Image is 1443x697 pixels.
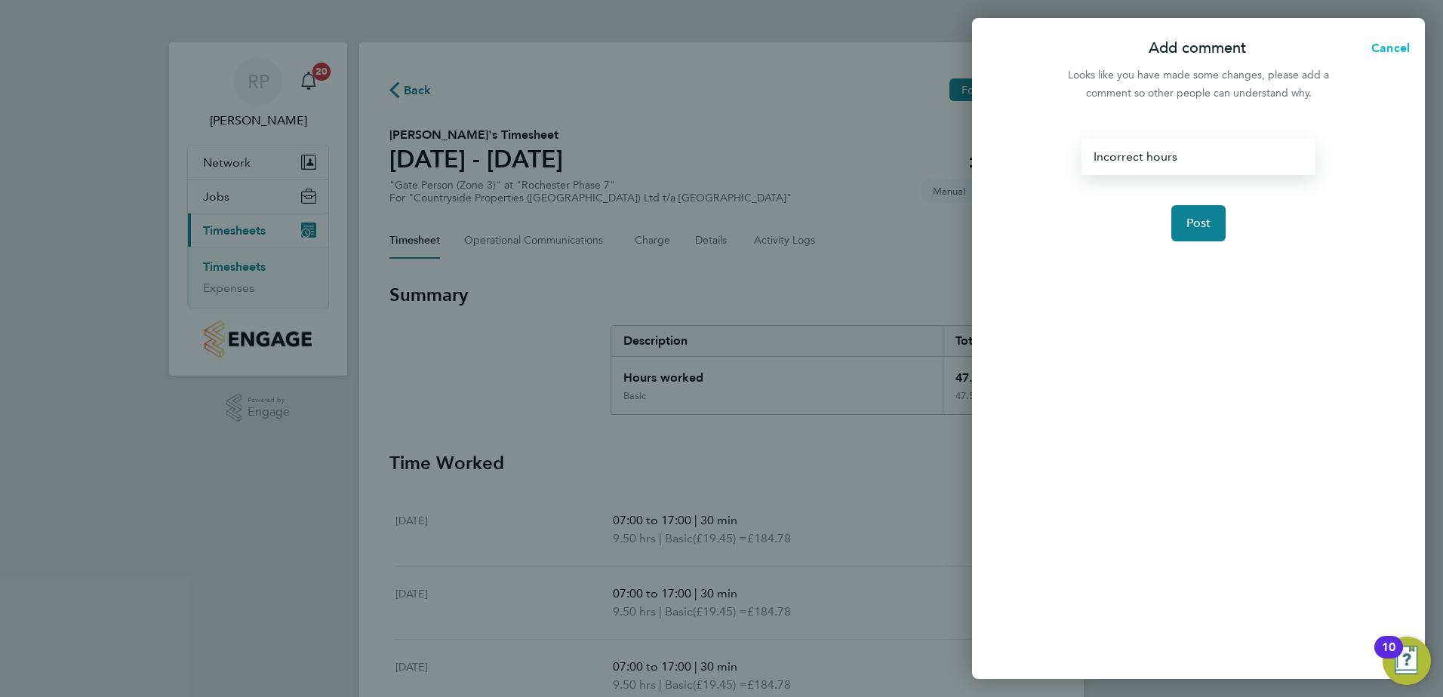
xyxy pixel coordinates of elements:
[1171,205,1226,241] button: Post
[1383,637,1431,685] button: Open Resource Center, 10 new notifications
[1081,139,1315,175] div: Incorrect hours
[1347,33,1425,63] button: Cancel
[1186,216,1211,231] span: Post
[1382,647,1395,667] div: 10
[1149,38,1246,59] p: Add comment
[1367,41,1410,55] span: Cancel
[1060,66,1337,103] div: Looks like you have made some changes, please add a comment so other people can understand why.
